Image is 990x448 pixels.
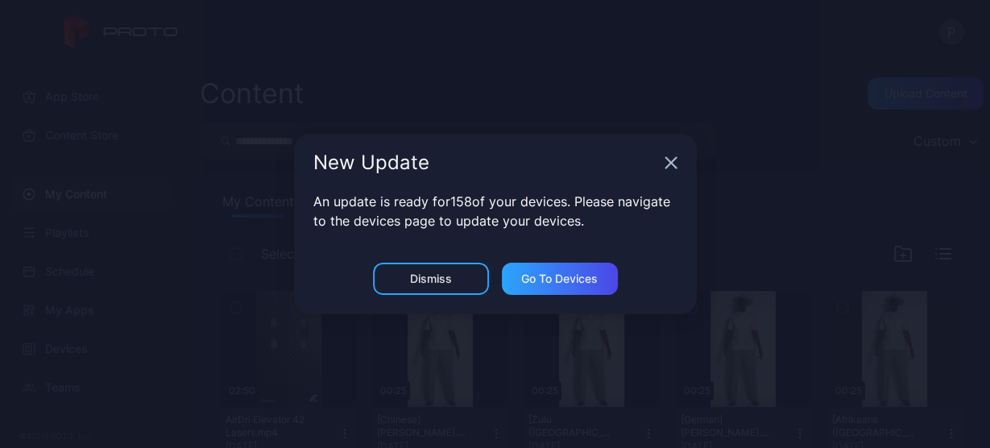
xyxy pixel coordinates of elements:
[410,272,452,285] div: Dismiss
[313,153,658,172] div: New Update
[313,192,677,230] p: An update is ready for 158 of your devices. Please navigate to the devices page to update your de...
[502,263,618,295] button: Go to devices
[521,272,598,285] div: Go to devices
[373,263,489,295] button: Dismiss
